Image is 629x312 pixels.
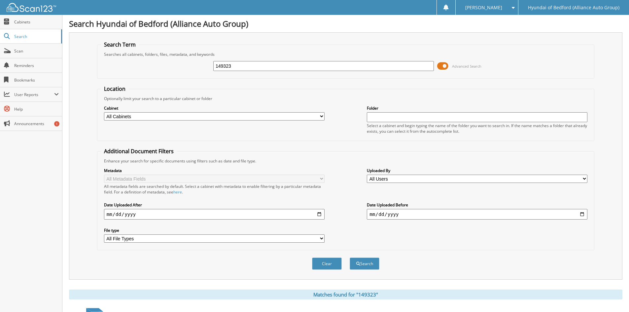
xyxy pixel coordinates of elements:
span: [PERSON_NAME] [465,6,502,10]
h1: Search Hyundai of Bedford (Alliance Auto Group) [69,18,622,29]
span: Bookmarks [14,77,59,83]
img: scan123-logo-white.svg [7,3,56,12]
span: Scan [14,48,59,54]
label: Metadata [104,168,325,173]
label: Cabinet [104,105,325,111]
span: Help [14,106,59,112]
div: Searches all cabinets, folders, files, metadata, and keywords [101,52,591,57]
label: Uploaded By [367,168,587,173]
a: here [173,189,182,195]
div: 1 [54,121,59,126]
button: Search [350,258,379,270]
label: Folder [367,105,587,111]
span: Cabinets [14,19,59,25]
span: User Reports [14,92,54,97]
span: Announcements [14,121,59,126]
div: Select a cabinet and begin typing the name of the folder you want to search in. If the name match... [367,123,587,134]
label: Date Uploaded Before [367,202,587,208]
span: Hyundai of Bedford (Alliance Auto Group) [528,6,619,10]
legend: Additional Document Filters [101,148,177,155]
legend: Search Term [101,41,139,48]
legend: Location [101,85,129,92]
label: File type [104,227,325,233]
input: start [104,209,325,220]
div: Optionally limit your search to a particular cabinet or folder [101,96,591,101]
span: Reminders [14,63,59,68]
label: Date Uploaded After [104,202,325,208]
input: end [367,209,587,220]
span: Search [14,34,58,39]
div: Enhance your search for specific documents using filters such as date and file type. [101,158,591,164]
div: All metadata fields are searched by default. Select a cabinet with metadata to enable filtering b... [104,184,325,195]
span: Advanced Search [452,64,481,69]
div: Matches found for "149323" [69,290,622,299]
button: Clear [312,258,342,270]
